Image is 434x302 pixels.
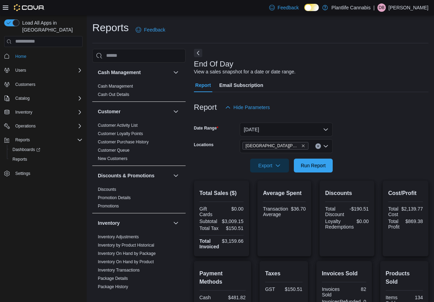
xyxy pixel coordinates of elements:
[12,136,83,144] span: Reports
[348,206,369,212] div: -$190.51
[15,96,29,101] span: Catalog
[242,142,308,150] span: Fort McMurray - Stoney Creek
[12,136,33,144] button: Reports
[265,286,282,292] div: GST
[1,121,85,131] button: Operations
[15,54,26,59] span: Home
[98,234,139,239] a: Inventory Adjustments
[1,51,85,61] button: Home
[199,189,244,197] h2: Total Sales ($)
[98,243,154,248] a: Inventory by Product Historical
[199,225,220,231] div: Total Tax
[194,142,214,148] label: Locations
[98,259,154,265] span: Inventory On Hand by Product
[98,92,129,97] a: Cash Out Details
[12,108,83,116] span: Inventory
[246,142,300,149] span: [GEOGRAPHIC_DATA][PERSON_NAME][GEOGRAPHIC_DATA]
[98,123,138,128] a: Customer Activity List
[98,172,170,179] button: Discounts & Promotions
[240,123,333,136] button: [DATE]
[12,169,83,178] span: Settings
[98,108,120,115] h3: Customer
[322,269,366,278] h2: Invoices Sold
[133,23,168,37] a: Feedback
[1,135,85,145] button: Reports
[98,108,170,115] button: Customer
[254,159,285,172] span: Export
[388,189,423,197] h2: Cost/Profit
[15,137,30,143] span: Reports
[98,187,116,192] a: Discounts
[14,4,45,11] img: Cova
[194,60,233,68] h3: End Of Day
[325,189,369,197] h2: Discounts
[315,143,321,149] button: Clear input
[224,295,246,300] div: $481.82
[7,145,85,154] a: Dashboards
[250,159,289,172] button: Export
[98,148,129,153] a: Customer Queue
[15,68,26,73] span: Users
[172,68,180,77] button: Cash Management
[12,94,32,103] button: Catalog
[386,269,423,286] h2: Products Sold
[405,219,423,224] div: $869.38
[263,189,306,197] h2: Average Spent
[357,219,369,224] div: $0.00
[172,219,180,227] button: Inventory
[325,219,354,230] div: Loyalty Redemptions
[98,156,127,161] a: New Customers
[144,26,165,33] span: Feedback
[223,206,244,212] div: $0.00
[285,286,303,292] div: $150.51
[266,1,301,15] a: Feedback
[98,69,170,76] button: Cash Management
[1,107,85,117] button: Inventory
[98,251,156,256] span: Inventory On Hand by Package
[15,171,30,176] span: Settings
[10,145,83,154] span: Dashboards
[199,269,246,286] h2: Payment Methods
[92,82,186,101] div: Cash Management
[98,204,119,208] a: Promotions
[291,206,306,212] div: $36.70
[1,94,85,103] button: Catalog
[4,48,83,197] nav: Complex example
[98,267,140,273] span: Inventory Transactions
[92,121,186,166] div: Customer
[19,19,83,33] span: Load All Apps in [GEOGRAPHIC_DATA]
[195,78,211,92] span: Report
[265,269,303,278] h2: Taxes
[98,276,128,281] a: Package Details
[233,104,270,111] span: Hide Parameters
[388,206,399,217] div: Total Cost
[12,157,27,162] span: Reports
[15,82,35,87] span: Customers
[194,68,296,75] div: View a sales snapshot for a date or date range.
[12,169,33,178] a: Settings
[98,84,133,89] a: Cash Management
[98,259,154,264] a: Inventory On Hand by Product
[263,206,288,217] div: Transaction Average
[98,156,127,161] span: New Customers
[194,49,202,57] button: Next
[172,171,180,180] button: Discounts & Promotions
[98,172,154,179] h3: Discounts & Promotions
[10,145,43,154] a: Dashboards
[7,154,85,164] button: Reports
[199,295,221,300] div: Cash
[194,103,217,112] h3: Report
[322,286,343,297] div: Invoices Sold
[12,80,38,89] a: Customers
[346,286,366,292] div: 82
[377,3,386,12] div: Dallas Boone
[304,4,319,11] input: Dark Mode
[10,155,83,163] span: Reports
[10,155,30,163] a: Reports
[98,195,131,200] a: Promotion Details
